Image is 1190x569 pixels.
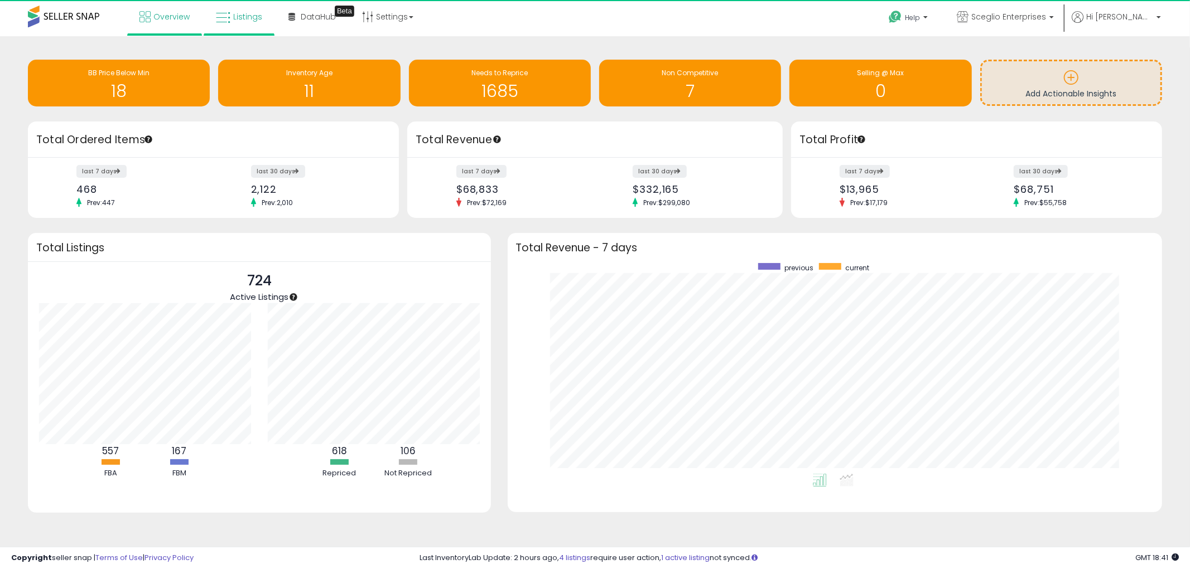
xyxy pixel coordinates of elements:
a: Help [880,2,939,36]
div: $68,833 [456,183,587,195]
span: Selling @ Max [857,68,904,77]
label: last 30 days [251,165,305,178]
i: Get Help [888,10,902,24]
span: current [845,263,869,273]
a: Hi [PERSON_NAME] [1072,11,1161,36]
strong: Copyright [11,552,52,563]
span: previous [784,263,813,273]
h3: Total Listings [36,244,483,252]
h1: 1685 [415,82,585,100]
a: Needs to Reprice 1685 [409,60,591,106]
span: Needs to Reprice [471,68,528,77]
div: Tooltip anchor [143,134,153,144]
span: Hi [PERSON_NAME] [1086,11,1153,22]
div: Tooltip anchor [335,6,354,17]
h1: 0 [795,82,966,100]
a: Add Actionable Insights [982,61,1160,104]
span: Inventory Age [286,68,333,77]
span: Add Actionable Insights [1025,88,1116,99]
span: Prev: 2,010 [256,198,298,207]
h3: Total Revenue - 7 days [516,244,1154,252]
span: 2025-10-7 18:41 GMT [1135,552,1179,563]
span: BB Price Below Min [88,68,150,77]
span: Listings [233,11,262,22]
span: Sceglio Enterprises [971,11,1046,22]
div: Tooltip anchor [856,134,866,144]
label: last 30 days [1014,165,1068,178]
div: 2,122 [251,183,379,195]
div: seller snap | | [11,553,194,563]
i: Click here to read more about un-synced listings. [752,554,758,561]
span: DataHub [301,11,336,22]
h3: Total Profit [799,132,1154,148]
b: 167 [172,444,186,458]
span: Prev: $72,169 [461,198,512,207]
div: Tooltip anchor [288,292,298,302]
h3: Total Ordered Items [36,132,391,148]
div: $13,965 [840,183,968,195]
span: Prev: $299,080 [638,198,696,207]
div: Tooltip anchor [492,134,502,144]
p: 724 [230,270,288,291]
span: Non Competitive [662,68,719,77]
label: last 7 days [456,165,507,178]
div: Not Repriced [374,468,441,479]
div: Last InventoryLab Update: 2 hours ago, require user action, not synced. [420,553,1179,563]
label: last 7 days [76,165,127,178]
b: 106 [401,444,416,458]
label: last 30 days [633,165,687,178]
a: 4 listings [560,552,591,563]
div: $332,165 [633,183,763,195]
a: Privacy Policy [144,552,194,563]
a: Selling @ Max 0 [789,60,971,106]
span: Help [905,13,920,22]
div: FBA [77,468,144,479]
a: 1 active listing [662,552,710,563]
span: Prev: 447 [81,198,121,207]
span: Active Listings [230,291,288,303]
span: Prev: $55,758 [1019,198,1072,207]
a: Inventory Age 11 [218,60,400,106]
div: $68,751 [1014,183,1142,195]
h3: Total Revenue [416,132,774,148]
span: Overview [153,11,190,22]
span: Prev: $17,179 [845,198,893,207]
label: last 7 days [840,165,890,178]
h1: 7 [605,82,775,100]
a: BB Price Below Min 18 [28,60,210,106]
b: 618 [332,444,347,458]
b: 557 [102,444,119,458]
a: Terms of Use [95,552,143,563]
h1: 11 [224,82,394,100]
div: Repriced [306,468,373,479]
h1: 18 [33,82,204,100]
div: FBM [146,468,213,479]
a: Non Competitive 7 [599,60,781,106]
div: 468 [76,183,205,195]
